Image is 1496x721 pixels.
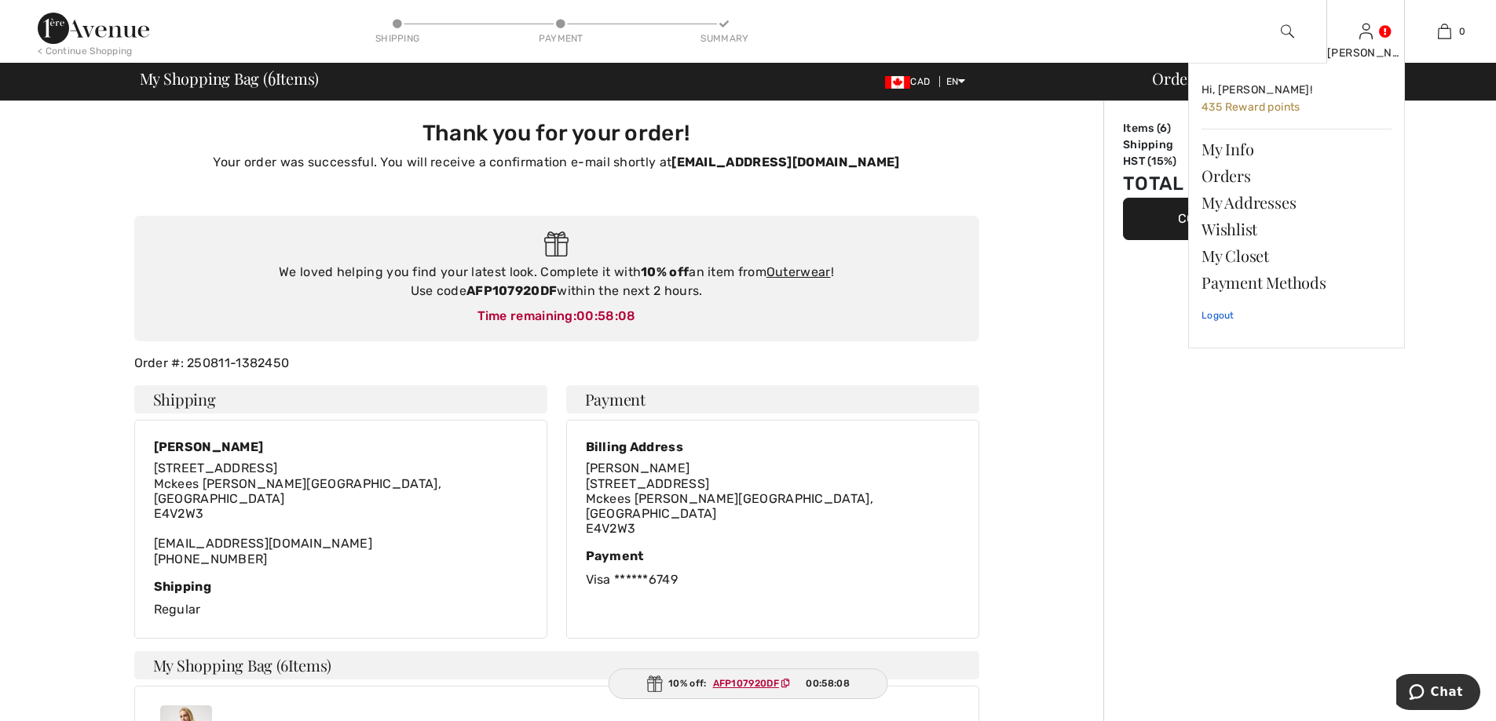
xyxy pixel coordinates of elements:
td: Shipping [1123,137,1201,153]
span: EN [946,76,966,87]
h3: Thank you for your order! [144,120,970,147]
img: My Bag [1438,22,1451,41]
img: 1ère Avenue [38,13,149,44]
span: 6 [280,654,288,675]
span: [PERSON_NAME] [586,461,690,475]
img: Canadian Dollar [885,76,910,89]
td: Total [1123,169,1201,198]
span: CAD [885,76,936,87]
div: Order Summary [1133,71,1487,86]
div: [PERSON_NAME] [154,439,528,454]
span: 6 [268,67,276,87]
a: Logout [1202,296,1392,335]
div: < Continue Shopping [38,44,133,58]
span: 00:58:08 [806,676,849,690]
div: Shipping [374,31,421,46]
div: Order #: 250811-1382450 [125,354,989,373]
h4: My Shopping Bag ( Items) [134,651,979,679]
td: Items ( ) [1123,120,1201,137]
img: My Info [1359,22,1373,41]
span: My Shopping Bag ( Items) [140,71,320,86]
h4: Payment [566,385,979,413]
img: search the website [1281,22,1294,41]
span: 435 Reward points [1202,100,1300,114]
a: Wishlist [1202,216,1392,242]
span: Hi, [PERSON_NAME]! [1202,83,1312,96]
img: Gift.svg [544,231,569,257]
div: Payment [586,548,960,563]
td: HST (15%) [1123,153,1201,169]
div: Billing Address [586,439,960,454]
span: 6 [1160,122,1167,135]
span: [STREET_ADDRESS] Mckees [PERSON_NAME][GEOGRAPHIC_DATA], [GEOGRAPHIC_DATA] E4V2W3 [154,461,441,521]
strong: [EMAIL_ADDRESS][DOMAIN_NAME] [671,155,899,169]
div: Payment [537,31,584,46]
div: Regular [154,579,528,619]
a: Sign In [1359,24,1373,38]
a: 0 [1406,22,1483,41]
div: We loved helping you find your latest look. Complete it with an item from ! Use code within the n... [150,263,964,300]
a: My Closet [1202,242,1392,269]
iframe: Opens a widget where you can chat to one of our agents [1396,674,1480,713]
span: [STREET_ADDRESS] Mckees [PERSON_NAME][GEOGRAPHIC_DATA], [GEOGRAPHIC_DATA] E4V2W3 [586,476,873,537]
a: Payment Methods [1202,269,1392,296]
button: Continue Shopping [1123,198,1359,240]
p: Your order was successful. You will receive a confirmation e-mail shortly at [144,153,970,172]
div: [EMAIL_ADDRESS][DOMAIN_NAME] [PHONE_NUMBER] [154,461,528,566]
a: My Info [1202,136,1392,162]
a: My Addresses [1202,189,1392,216]
strong: AFP107920DF [466,283,557,298]
span: 0 [1459,24,1465,38]
a: Outerwear [766,264,831,279]
strong: 10% off [641,264,689,279]
a: Hi, [PERSON_NAME]! 435 Reward points [1202,76,1392,122]
h4: Shipping [134,385,547,413]
div: Time remaining: [150,307,964,326]
div: Shipping [154,579,528,594]
a: Orders [1202,162,1392,189]
span: 00:58:08 [576,308,635,323]
div: 10% off: [608,668,888,699]
div: [PERSON_NAME] [1327,45,1404,61]
img: Gift.svg [646,675,662,692]
ins: AFP107920DF [713,678,779,689]
div: Summary [700,31,748,46]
